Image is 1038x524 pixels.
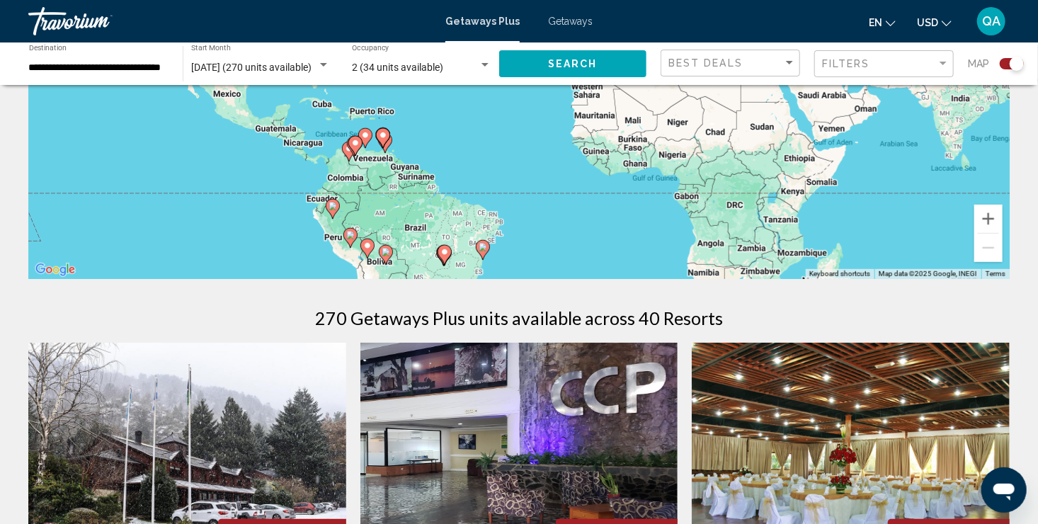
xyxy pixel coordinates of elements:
a: Open this area in Google Maps (opens a new window) [32,261,79,279]
span: en [869,17,882,28]
img: Google [32,261,79,279]
span: QA [982,14,1000,28]
button: Zoom out [974,234,1003,262]
button: Change currency [917,12,952,33]
span: Best Deals [668,57,743,69]
iframe: Button to launch messaging window [981,467,1027,513]
span: Filters [822,58,870,69]
a: Travorium [28,7,431,35]
a: Terms [986,270,1005,278]
span: Map [968,54,989,74]
a: Getaways [548,16,593,27]
span: Search [548,59,598,70]
mat-select: Sort by [668,57,796,69]
span: Map data ©2025 Google, INEGI [879,270,977,278]
button: Search [499,50,646,76]
span: USD [917,17,938,28]
button: Filter [814,50,954,79]
button: Keyboard shortcuts [809,269,870,279]
button: Change language [869,12,896,33]
button: Zoom in [974,205,1003,233]
a: Getaways Plus [445,16,520,27]
h1: 270 Getaways Plus units available across 40 Resorts [315,307,723,329]
span: [DATE] (270 units available) [191,62,312,73]
span: 2 (34 units available) [352,62,443,73]
button: User Menu [973,6,1010,36]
